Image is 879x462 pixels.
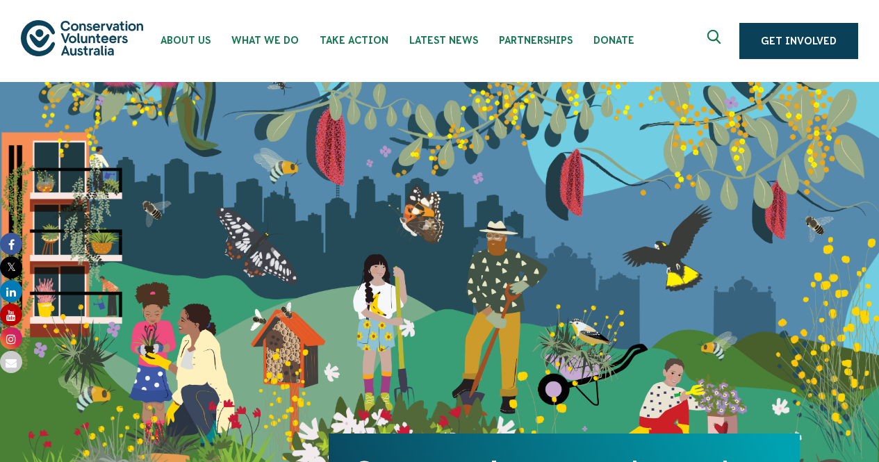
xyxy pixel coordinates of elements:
[21,20,143,56] img: logo.svg
[409,35,478,46] span: Latest News
[739,23,858,59] a: Get Involved
[161,35,211,46] span: About Us
[320,35,388,46] span: Take Action
[231,35,299,46] span: What We Do
[699,24,732,58] button: Expand search box Close search box
[593,35,634,46] span: Donate
[707,30,725,52] span: Expand search box
[499,35,573,46] span: Partnerships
